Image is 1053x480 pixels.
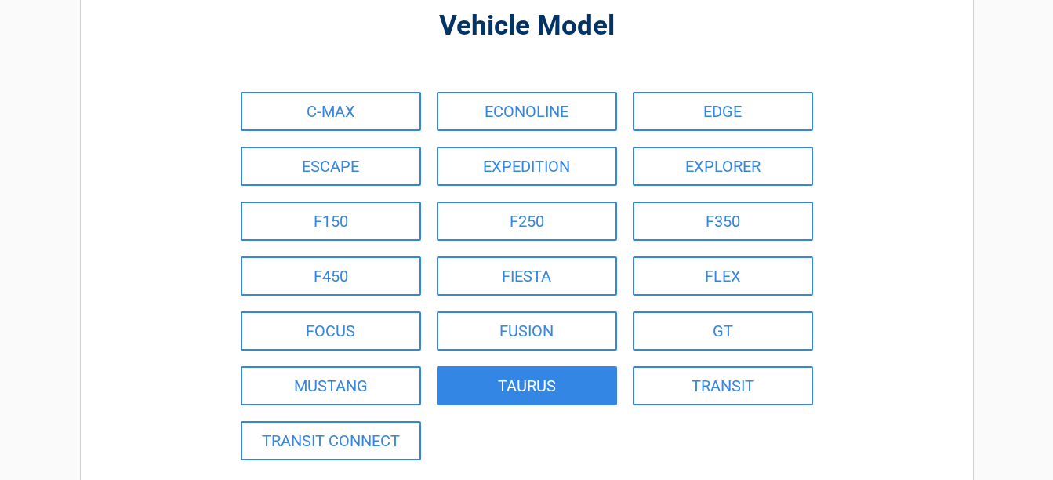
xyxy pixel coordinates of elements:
[167,8,887,45] h2: Vehicle Model
[437,366,617,405] a: TAURUS
[437,256,617,296] a: FIESTA
[241,311,421,351] a: FOCUS
[437,92,617,131] a: ECONOLINE
[241,147,421,186] a: ESCAPE
[633,202,813,241] a: F350
[241,421,421,460] a: TRANSIT CONNECT
[241,202,421,241] a: F150
[437,311,617,351] a: FUSION
[437,147,617,186] a: EXPEDITION
[241,92,421,131] a: C-MAX
[633,147,813,186] a: EXPLORER
[633,92,813,131] a: EDGE
[633,256,813,296] a: FLEX
[241,256,421,296] a: F450
[241,366,421,405] a: MUSTANG
[437,202,617,241] a: F250
[633,366,813,405] a: TRANSIT
[633,311,813,351] a: GT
